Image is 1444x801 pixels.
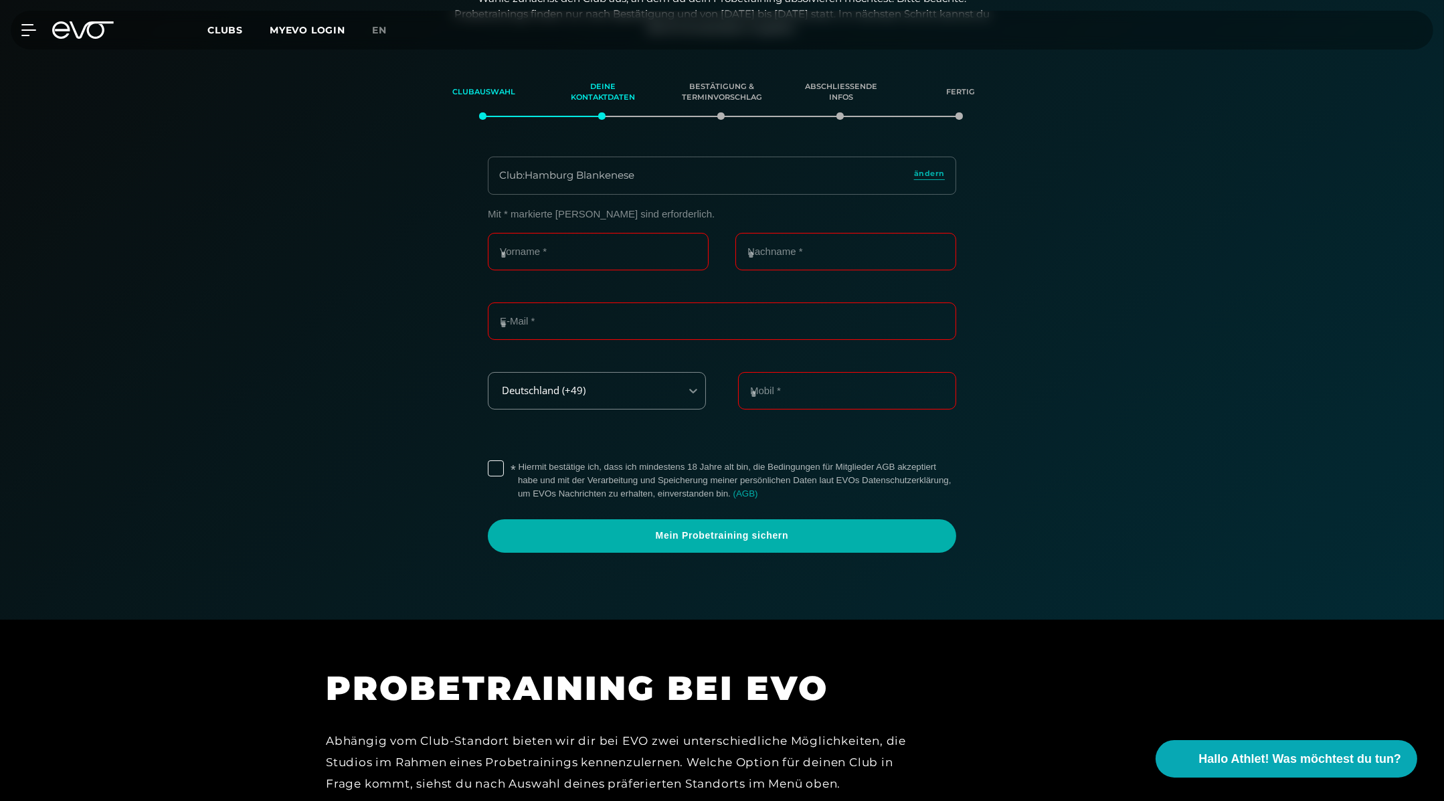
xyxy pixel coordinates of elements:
a: Mein Probetraining sichern [488,519,956,553]
span: en [372,24,387,36]
a: Clubs [207,23,270,36]
button: Hallo Athlet! Was möchtest du tun? [1156,740,1417,778]
div: Abschließende Infos [798,74,884,110]
div: Bestätigung & Terminvorschlag [679,74,765,110]
a: ändern [914,168,945,183]
div: Abhängig vom Club-Standort bieten wir dir bei EVO zwei unterschiedliche Möglichkeiten, die Studio... [326,730,928,795]
div: Club : Hamburg Blankenese [499,168,634,183]
h1: PROBETRAINING BEI EVO [326,666,928,710]
div: Deutschland (+49) [490,385,671,396]
div: Clubauswahl [441,74,527,110]
span: Hallo Athlet! Was möchtest du tun? [1198,750,1401,768]
span: Clubs [207,24,243,36]
div: Deine Kontaktdaten [560,74,646,110]
p: Mit * markierte [PERSON_NAME] sind erforderlich. [488,208,956,219]
label: Hiermit bestätige ich, dass ich mindestens 18 Jahre alt bin, die Bedingungen für Mitglieder AGB a... [518,460,956,501]
a: en [372,23,403,38]
span: ändern [914,168,945,179]
span: Mein Probetraining sichern [520,529,924,543]
a: (AGB) [733,488,758,499]
a: MYEVO LOGIN [270,24,345,36]
div: Fertig [917,74,1003,110]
